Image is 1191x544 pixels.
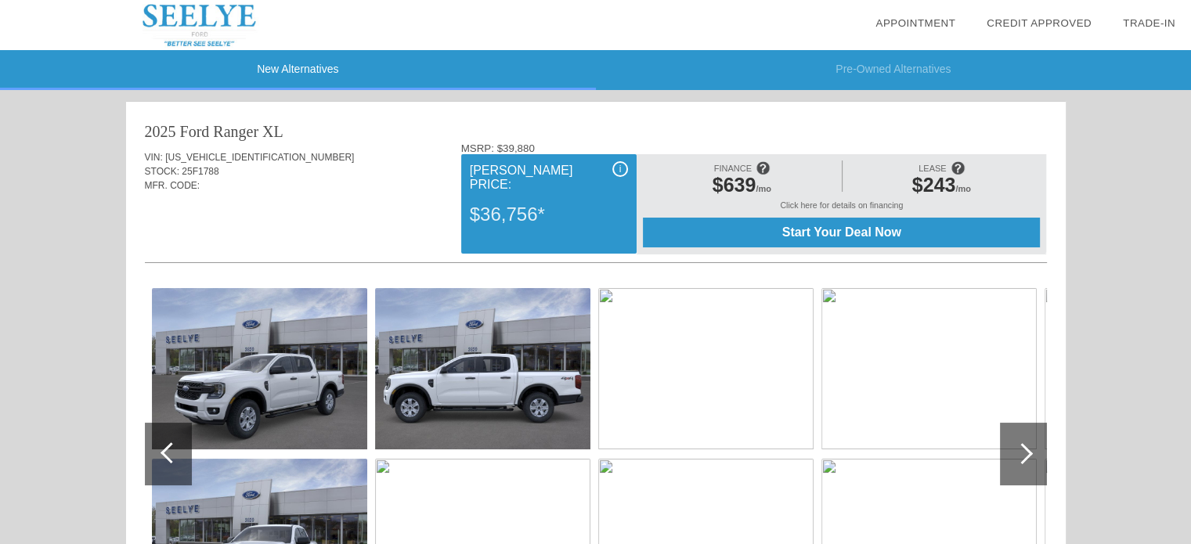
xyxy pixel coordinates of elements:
[987,17,1092,29] a: Credit Approved
[461,142,1047,154] div: MSRP: $39,880
[145,152,163,163] span: VIN:
[713,174,756,196] span: $639
[145,121,259,142] div: 2025 Ford Ranger
[375,288,590,449] img: hotlink
[850,174,1032,200] div: /mo
[598,288,814,449] img: hotlink
[470,194,628,235] div: $36,756*
[145,180,200,191] span: MFR. CODE:
[165,152,354,163] span: [US_VEHICLE_IDENTIFICATION_NUMBER]
[612,161,628,177] div: i
[662,225,1020,240] span: Start Your Deal Now
[643,200,1040,218] div: Click here for details on financing
[651,174,832,200] div: /mo
[145,166,179,177] span: STOCK:
[875,17,955,29] a: Appointment
[152,288,367,449] img: hotlink
[919,164,946,173] span: LEASE
[912,174,956,196] span: $243
[182,166,218,177] span: 25F1788
[1123,17,1175,29] a: Trade-In
[821,288,1037,449] img: hotlink
[470,161,628,194] div: [PERSON_NAME] Price:
[262,121,283,142] div: XL
[145,216,1047,241] div: Quoted on [DATE] 12:34:55 PM
[714,164,752,173] span: FINANCE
